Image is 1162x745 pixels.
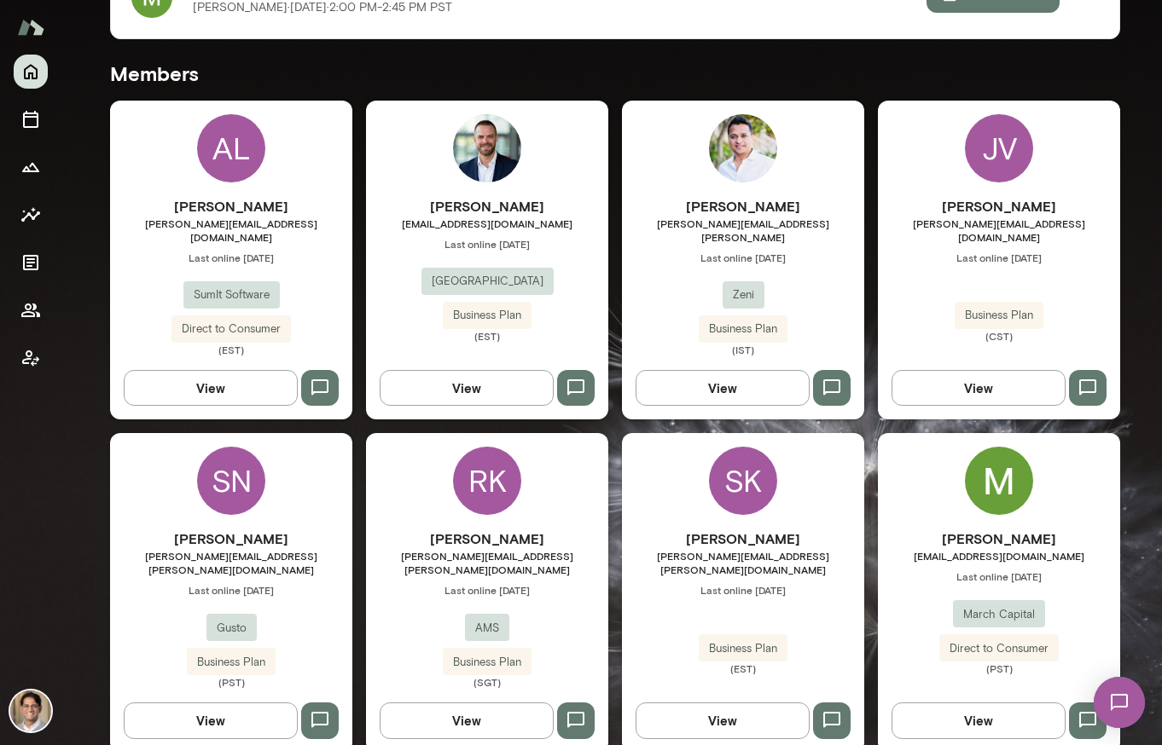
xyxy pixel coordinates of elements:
[622,549,864,576] span: [PERSON_NAME][EMAIL_ADDRESS][PERSON_NAME][DOMAIN_NAME]
[197,114,265,182] div: AL
[187,654,276,671] span: Business Plan
[622,661,864,675] span: (EST)
[465,620,509,637] span: AMS
[421,273,554,290] span: [GEOGRAPHIC_DATA]
[622,528,864,549] h6: [PERSON_NAME]
[110,196,352,217] h6: [PERSON_NAME]
[939,640,1059,657] span: Direct to Consumer
[878,251,1120,264] span: Last online [DATE]
[17,11,44,43] img: Mento
[443,307,532,324] span: Business Plan
[366,237,608,251] span: Last online [DATE]
[14,102,48,136] button: Sessions
[965,114,1033,182] div: JV
[955,307,1043,324] span: Business Plan
[14,55,48,89] button: Home
[622,583,864,597] span: Last online [DATE]
[953,606,1045,623] span: March Capital
[699,640,787,657] span: Business Plan
[14,293,48,327] button: Members
[380,370,554,406] button: View
[366,217,608,230] span: [EMAIL_ADDRESS][DOMAIN_NAME]
[183,286,280,303] span: SumIt Software
[878,569,1120,583] span: Last online [DATE]
[110,343,352,356] span: (EST)
[453,447,521,515] div: RK
[366,196,608,217] h6: [PERSON_NAME]
[878,549,1120,563] span: [EMAIL_ADDRESS][DOMAIN_NAME]
[124,370,298,406] button: View
[110,675,352,689] span: (PST)
[14,150,48,184] button: Growth Plan
[699,321,787,338] span: Business Plan
[10,690,51,731] img: Vijay Rajendran
[206,620,257,637] span: Gusto
[366,329,608,343] span: (EST)
[965,447,1033,515] img: Melissa Montan
[171,321,291,338] span: Direct to Consumer
[380,702,554,738] button: View
[622,196,864,217] h6: [PERSON_NAME]
[14,245,48,280] button: Documents
[366,675,608,689] span: (SGT)
[366,583,608,597] span: Last online [DATE]
[110,549,352,576] span: [PERSON_NAME][EMAIL_ADDRESS][PERSON_NAME][DOMAIN_NAME]
[622,343,864,356] span: (IST)
[892,370,1066,406] button: View
[366,549,608,576] span: [PERSON_NAME][EMAIL_ADDRESS][PERSON_NAME][DOMAIN_NAME]
[709,447,777,515] div: SK
[110,583,352,597] span: Last online [DATE]
[878,661,1120,675] span: (PST)
[14,341,48,375] button: Client app
[443,654,532,671] span: Business Plan
[110,217,352,244] span: [PERSON_NAME][EMAIL_ADDRESS][DOMAIN_NAME]
[636,702,810,738] button: View
[878,528,1120,549] h6: [PERSON_NAME]
[636,370,810,406] button: View
[197,447,265,515] div: SN
[723,286,764,303] span: Zeni
[110,528,352,549] h6: [PERSON_NAME]
[622,251,864,264] span: Last online [DATE]
[366,528,608,549] h6: [PERSON_NAME]
[110,60,1120,87] h5: Members
[878,329,1120,343] span: (CST)
[14,198,48,232] button: Insights
[124,702,298,738] button: View
[878,196,1120,217] h6: [PERSON_NAME]
[709,114,777,182] img: Mangesh Garud
[453,114,521,182] img: Joshua Demers
[878,217,1120,244] span: [PERSON_NAME][EMAIL_ADDRESS][DOMAIN_NAME]
[892,702,1066,738] button: View
[622,217,864,244] span: [PERSON_NAME][EMAIL_ADDRESS][PERSON_NAME]
[110,251,352,264] span: Last online [DATE]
